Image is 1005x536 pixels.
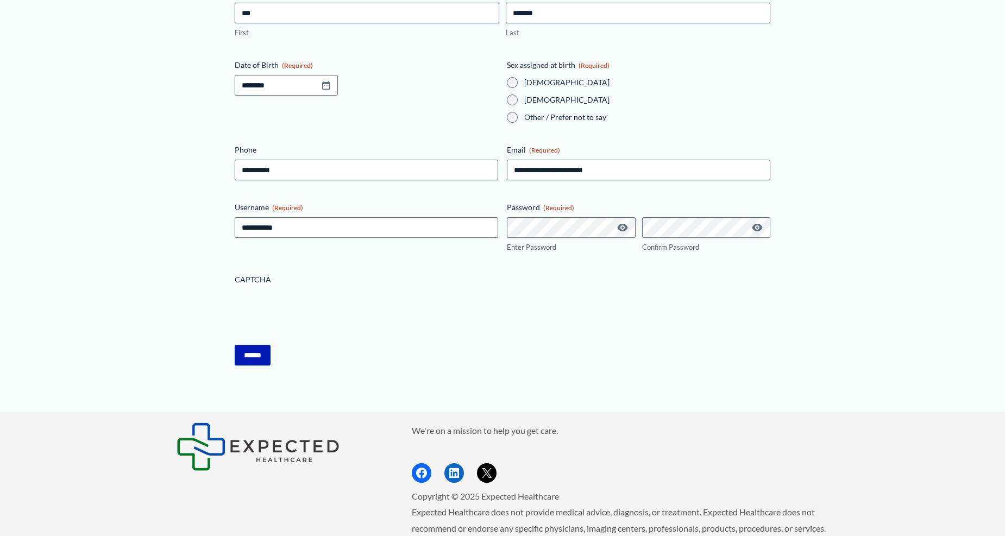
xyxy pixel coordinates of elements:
[616,221,629,234] button: Show Password
[524,77,770,88] label: [DEMOGRAPHIC_DATA]
[235,28,499,38] label: First
[524,94,770,105] label: [DEMOGRAPHIC_DATA]
[529,146,560,154] span: (Required)
[412,491,559,501] span: Copyright © 2025 Expected Healthcare
[235,202,498,213] label: Username
[579,61,610,70] span: (Required)
[177,423,385,471] aside: Footer Widget 1
[412,423,828,483] aside: Footer Widget 2
[507,144,770,155] label: Email
[642,242,771,253] label: Confirm Password
[507,242,636,253] label: Enter Password
[524,112,770,123] label: Other / Prefer not to say
[507,60,610,71] legend: Sex assigned at birth
[235,274,771,285] label: CAPTCHA
[235,60,498,71] label: Date of Birth
[177,423,340,471] img: Expected Healthcare Logo - side, dark font, small
[412,423,828,439] p: We're on a mission to help you get care.
[272,204,303,212] span: (Required)
[751,221,764,234] button: Show Password
[543,204,574,212] span: (Required)
[235,144,498,155] label: Phone
[507,202,574,213] legend: Password
[282,61,313,70] span: (Required)
[235,289,400,332] iframe: reCAPTCHA
[506,28,770,38] label: Last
